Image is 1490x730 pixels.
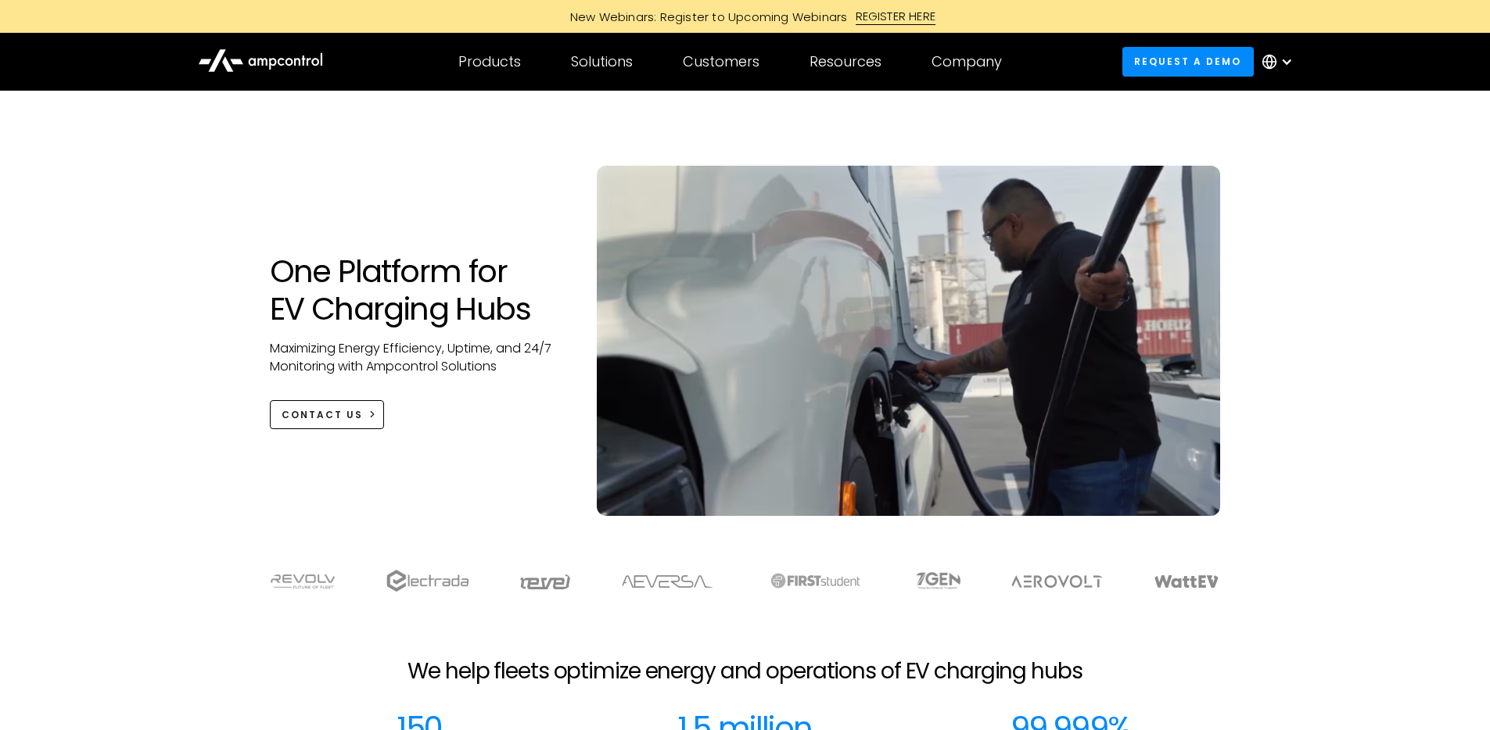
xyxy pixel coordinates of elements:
div: Solutions [571,53,633,70]
a: Request a demo [1122,47,1254,76]
div: Customers [683,53,759,70]
a: CONTACT US [270,400,385,429]
div: Resources [810,53,881,70]
div: CONTACT US [282,408,363,422]
div: Products [458,53,521,70]
h1: One Platform for EV Charging Hubs [270,252,566,327]
div: REGISTER HERE [856,8,936,25]
div: Company [932,53,1002,70]
img: WattEV logo [1154,575,1219,588]
img: electrada logo [386,570,469,592]
img: Aerovolt Logo [1011,575,1104,588]
p: Maximizing Energy Efficiency, Uptime, and 24/7 Monitoring with Ampcontrol Solutions [270,340,566,375]
h2: We help fleets optimize energy and operations of EV charging hubs [408,658,1082,685]
a: New Webinars: Register to Upcoming WebinarsREGISTER HERE [393,8,1097,25]
div: New Webinars: Register to Upcoming Webinars [555,9,856,25]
